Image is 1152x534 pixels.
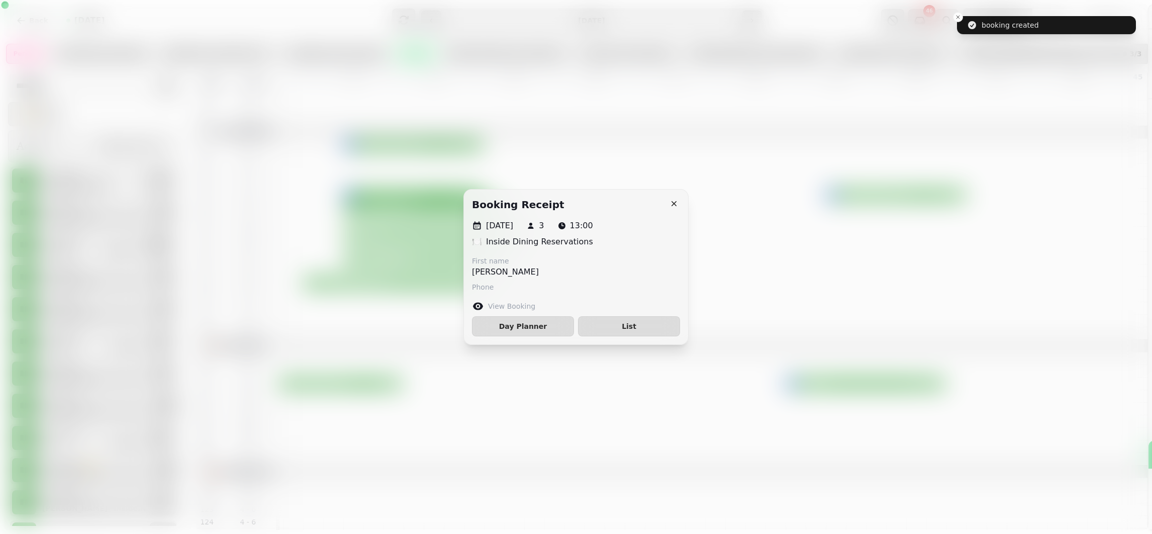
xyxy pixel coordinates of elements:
p: 3 [539,220,544,232]
p: 13:00 [570,220,593,232]
label: First name [472,256,539,266]
button: Day Planner [472,316,574,336]
p: [DATE] [486,220,513,232]
span: List [587,323,671,330]
h2: Booking receipt [472,198,564,212]
label: Phone [472,282,494,292]
p: [PERSON_NAME] [472,266,539,278]
p: 🍽️ [472,236,482,248]
span: Day Planner [481,323,565,330]
label: View Booking [488,301,535,311]
p: Inside Dining Reservations [486,236,593,248]
button: List [578,316,680,336]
